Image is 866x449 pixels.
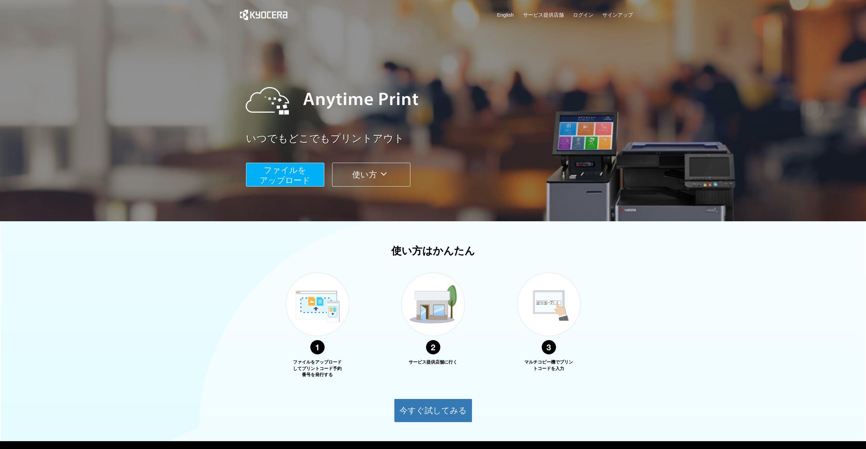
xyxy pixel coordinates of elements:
[246,131,637,146] a: いつでもどこでもプリントアウト
[573,11,593,18] a: ログイン
[292,359,343,378] p: ファイルをアップロードしてプリントコード予約番号を発行する
[602,11,633,18] a: サインアップ
[523,11,564,18] a: サービス提供店舗
[246,163,324,187] button: ファイルを​​アップロード
[332,163,410,187] button: 使い方
[260,165,310,185] span: ファイルを ​​アップロード
[408,359,459,366] p: サービス提供店舗に行く
[394,399,472,422] button: 今すぐ試してみる
[497,11,514,18] a: English
[523,359,574,372] p: マルチコピー機でプリントコードを入力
